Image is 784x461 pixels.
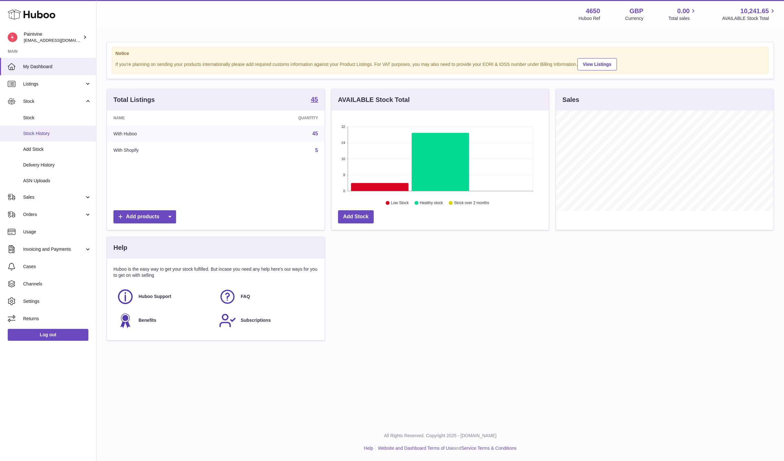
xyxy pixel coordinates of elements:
[315,148,318,153] a: 5
[23,281,91,287] span: Channels
[338,210,374,223] a: Add Stock
[629,7,643,15] strong: GBP
[23,131,91,137] span: Stock History
[338,95,410,104] h3: AVAILABLE Stock Total
[241,294,250,300] span: FAQ
[115,50,765,57] strong: Notice
[23,229,91,235] span: Usage
[740,7,769,15] span: 10,241.65
[562,95,579,104] h3: Sales
[625,15,644,22] div: Currency
[102,433,779,439] p: All Rights Reserved. Copyright 2025 - [DOMAIN_NAME]
[117,288,212,305] a: Huboo Support
[23,115,91,121] span: Stock
[668,15,697,22] span: Total sales
[23,162,91,168] span: Delivery History
[8,32,17,42] img: euan@paintvine.co.uk
[23,64,91,70] span: My Dashboard
[113,210,176,223] a: Add products
[311,96,318,103] strong: 45
[117,312,212,329] a: Benefits
[312,131,318,136] a: 45
[311,96,318,104] a: 45
[24,31,82,43] div: Paintvine
[454,201,489,205] text: Stock over 2 months
[113,266,318,278] p: Huboo is the easy way to get your stock fulfilled. But incase you need any help here's our ways f...
[677,7,690,15] span: 0.00
[113,243,127,252] h3: Help
[722,15,776,22] span: AVAILABLE Stock Total
[586,7,600,15] strong: 4650
[343,189,345,193] text: 0
[722,7,776,22] a: 10,241.65 AVAILABLE Stock Total
[577,58,617,70] a: View Listings
[107,125,224,142] td: With Huboo
[23,98,85,104] span: Stock
[23,81,85,87] span: Listings
[138,294,171,300] span: Huboo Support
[668,7,697,22] a: 0.00 Total sales
[24,38,94,43] span: [EMAIL_ADDRESS][DOMAIN_NAME]
[341,125,345,129] text: 32
[23,316,91,322] span: Returns
[107,111,224,125] th: Name
[461,446,517,451] a: Service Terms & Conditions
[219,288,315,305] a: FAQ
[341,141,345,145] text: 24
[107,142,224,159] td: With Shopify
[23,212,85,218] span: Orders
[8,329,88,340] a: Log out
[115,57,765,70] div: If you're planning on sending your products internationally please add required customs informati...
[378,446,454,451] a: Website and Dashboard Terms of Use
[364,446,373,451] a: Help
[391,201,409,205] text: Low Stock
[23,246,85,252] span: Invoicing and Payments
[23,298,91,304] span: Settings
[113,95,155,104] h3: Total Listings
[224,111,325,125] th: Quantity
[420,201,443,205] text: Healthy stock
[23,146,91,152] span: Add Stock
[23,194,85,200] span: Sales
[343,173,345,177] text: 8
[341,157,345,161] text: 16
[23,178,91,184] span: ASN Uploads
[138,317,156,323] span: Benefits
[579,15,600,22] div: Huboo Ref
[23,264,91,270] span: Cases
[241,317,271,323] span: Subscriptions
[376,445,516,451] li: and
[219,312,315,329] a: Subscriptions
